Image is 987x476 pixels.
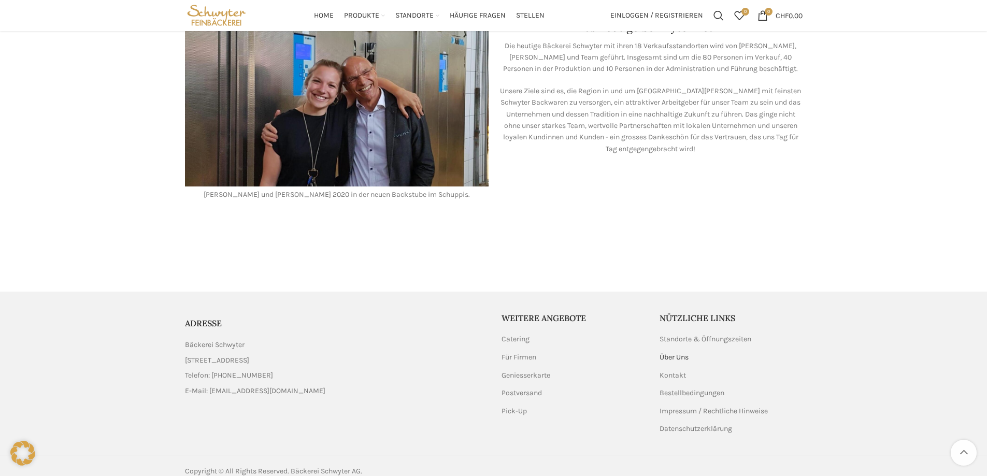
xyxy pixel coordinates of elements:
[185,355,249,366] span: [STREET_ADDRESS]
[708,5,729,26] a: Suchen
[502,312,645,324] h5: Weitere Angebote
[344,5,385,26] a: Produkte
[502,352,537,363] a: Für Firmen
[776,11,803,20] bdi: 0.00
[185,10,249,19] a: Site logo
[185,385,486,397] a: List item link
[185,318,222,328] span: ADRESSE
[776,11,789,20] span: CHF
[314,5,334,26] a: Home
[499,85,803,155] p: Unsere Ziele sind es, die Region in und um [GEOGRAPHIC_DATA][PERSON_NAME] mit feinsten Schwyter B...
[395,11,434,21] span: Standorte
[610,12,703,19] span: Einloggen / Registrieren
[502,334,531,344] a: Catering
[395,5,439,26] a: Standorte
[253,5,605,26] div: Main navigation
[185,370,486,381] a: List item link
[502,388,543,398] a: Postversand
[314,11,334,21] span: Home
[516,11,545,21] span: Stellen
[344,11,379,21] span: Produkte
[499,40,803,75] p: Die heutige Bäckerei Schwyter mit ihren 18 Verkaufsstandorten wird von [PERSON_NAME], [PERSON_NAM...
[185,189,489,200] p: [PERSON_NAME] und [PERSON_NAME] 2020 in der neuen Backstube im Schuppis.
[185,339,245,351] span: Bäckerei Schwyter
[729,5,750,26] a: 0
[605,5,708,26] a: Einloggen / Registrieren
[660,334,752,344] a: Standorte & Öffnungszeiten
[741,8,749,16] span: 0
[951,440,977,466] a: Scroll to top button
[765,8,773,16] span: 0
[752,5,808,26] a: 0 CHF0.00
[660,424,733,434] a: Datenschutzerklärung
[502,370,551,381] a: Geniesserkarte
[729,5,750,26] div: Meine Wunschliste
[660,370,687,381] a: Kontakt
[660,406,769,416] a: Impressum / Rechtliche Hinweise
[450,5,506,26] a: Häufige Fragen
[660,312,803,324] h5: Nützliche Links
[660,352,690,363] a: Über Uns
[450,11,506,21] span: Häufige Fragen
[516,5,545,26] a: Stellen
[502,406,528,416] a: Pick-Up
[660,388,725,398] a: Bestellbedingungen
